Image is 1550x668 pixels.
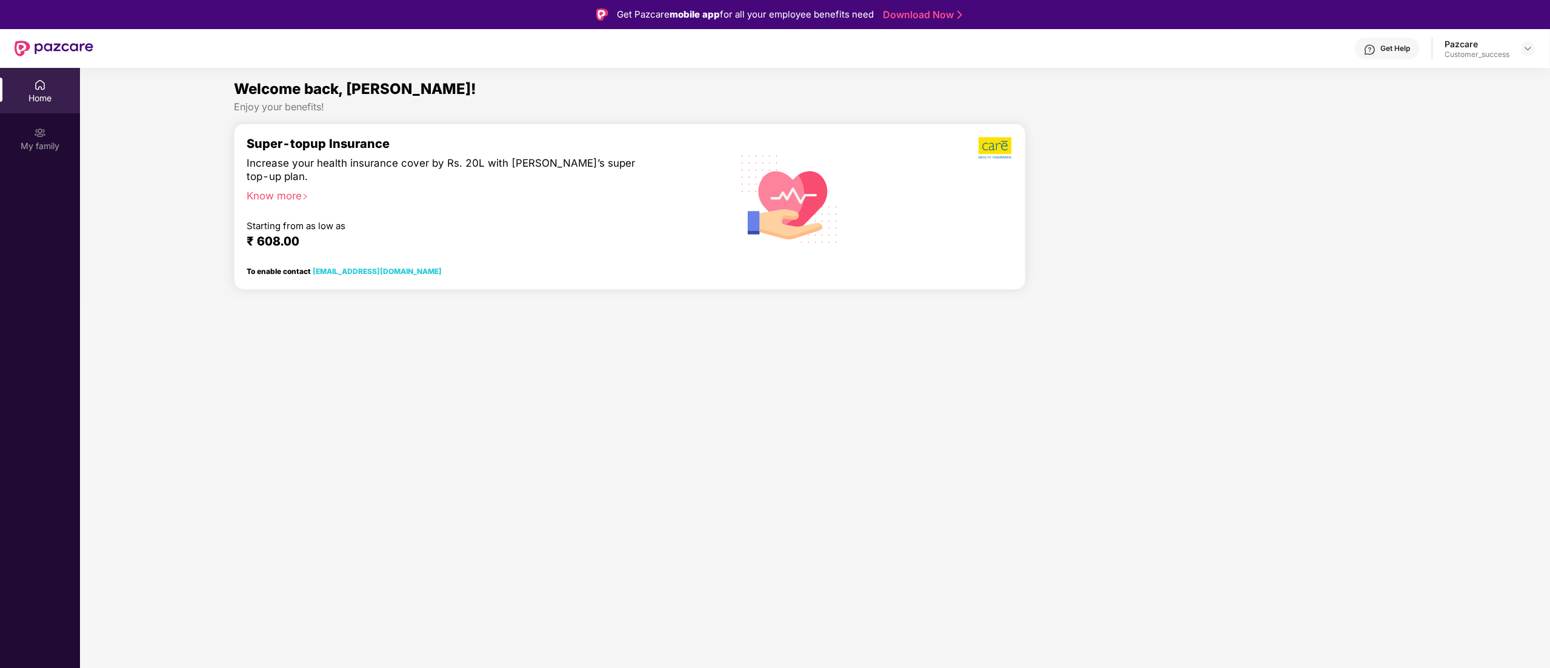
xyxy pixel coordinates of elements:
[15,41,93,56] img: New Pazcare Logo
[34,79,46,91] img: svg+xml;base64,PHN2ZyBpZD0iSG9tZSIgeG1sbnM9Imh0dHA6Ly93d3cudzMub3JnLzIwMDAvc3ZnIiB3aWR0aD0iMjAiIG...
[1523,44,1533,53] img: svg+xml;base64,PHN2ZyBpZD0iRHJvcGRvd24tMzJ4MzIiIHhtbG5zPSJodHRwOi8vd3d3LnczLm9yZy8yMDAwL3N2ZyIgd2...
[247,234,682,249] div: ₹ 608.00
[247,189,687,198] div: Know more
[732,139,848,257] img: svg+xml;base64,PHN2ZyB4bWxucz0iaHR0cDovL3d3dy53My5vcmcvMjAwMC9zdmciIHhtbG5zOnhsaW5rPSJodHRwOi8vd3...
[979,136,1013,159] img: b5dec4f62d2307b9de63beb79f102df3.png
[34,127,46,139] img: svg+xml;base64,PHN2ZyB3aWR0aD0iMjAiIGhlaWdodD0iMjAiIHZpZXdCb3g9IjAgMCAyMCAyMCIgZmlsbD0ibm9uZSIgeG...
[883,8,959,21] a: Download Now
[1445,50,1510,59] div: Customer_success
[596,8,608,21] img: Logo
[1381,44,1411,53] div: Get Help
[247,267,442,275] div: To enable contact
[234,101,1395,113] div: Enjoy your benefits!
[1364,44,1376,56] img: svg+xml;base64,PHN2ZyBpZD0iSGVscC0zMngzMiIgeG1sbnM9Imh0dHA6Ly93d3cudzMub3JnLzIwMDAvc3ZnIiB3aWR0aD...
[247,221,642,229] div: Starting from as low as
[957,8,962,21] img: Stroke
[1445,38,1510,50] div: Pazcare
[670,8,720,20] strong: mobile app
[313,267,442,276] a: [EMAIL_ADDRESS][DOMAIN_NAME]
[234,80,476,98] span: Welcome back, [PERSON_NAME]!
[302,193,308,200] span: right
[247,136,694,151] div: Super-topup Insurance
[247,156,642,184] div: Increase your health insurance cover by Rs. 20L with [PERSON_NAME]’s super top-up plan.
[617,7,874,22] div: Get Pazcare for all your employee benefits need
